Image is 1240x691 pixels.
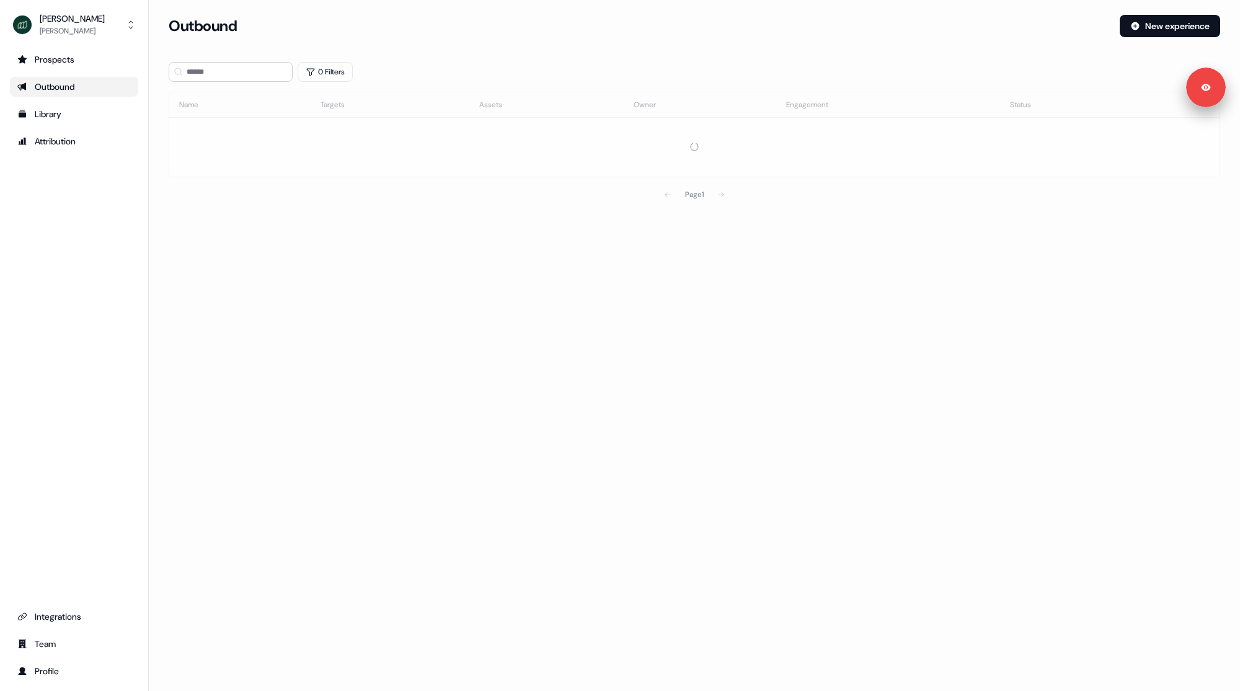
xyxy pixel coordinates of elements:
div: Prospects [17,53,131,66]
div: Team [17,638,131,650]
button: [PERSON_NAME][PERSON_NAME] [10,10,138,40]
a: Go to templates [10,104,138,124]
div: Attribution [17,135,131,147]
div: [PERSON_NAME] [40,25,105,37]
a: Go to integrations [10,607,138,627]
div: Library [17,108,131,120]
a: Go to outbound experience [10,77,138,97]
button: New experience [1120,15,1220,37]
div: [PERSON_NAME] [40,12,105,25]
a: Go to attribution [10,131,138,151]
a: Go to prospects [10,50,138,69]
div: Profile [17,665,131,677]
div: Outbound [17,81,131,93]
a: Go to team [10,634,138,654]
h3: Outbound [169,17,237,35]
a: Go to profile [10,661,138,681]
div: Integrations [17,610,131,623]
button: 0 Filters [298,62,353,82]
